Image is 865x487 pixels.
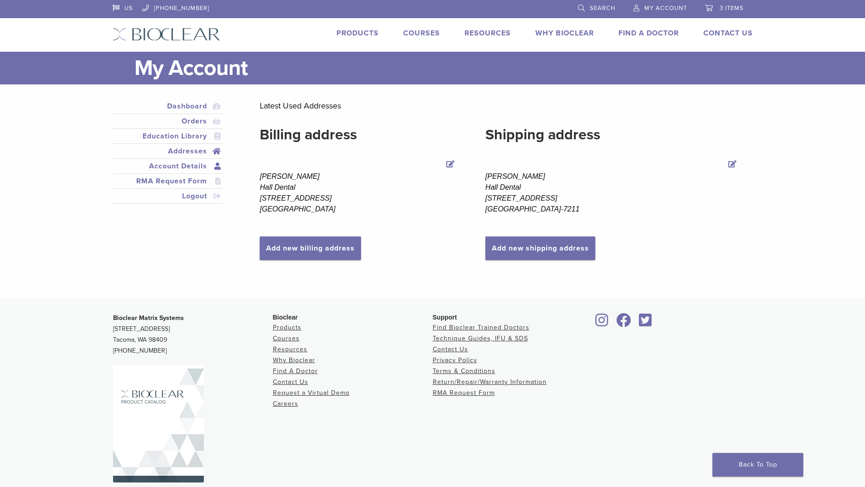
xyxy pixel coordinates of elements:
a: Bioclear [613,319,634,328]
a: Bioclear [636,319,655,328]
a: Contact Us [433,345,468,353]
span: 3 items [720,5,744,12]
a: Back To Top [712,453,803,477]
strong: Bioclear Matrix Systems [113,314,184,322]
span: Search [590,5,615,12]
a: Privacy Policy [433,356,477,364]
a: Bioclear [593,319,612,328]
a: Addresses [114,146,222,157]
a: Courses [403,29,440,38]
nav: Account pages [113,99,223,215]
address: [PERSON_NAME] Hall Dental [STREET_ADDRESS] [GEOGRAPHIC_DATA] [260,171,457,215]
a: Orders [114,116,222,127]
a: Products [336,29,379,38]
a: Resources [273,345,307,353]
p: Latest Used Addresses [260,99,739,113]
a: Request a Virtual Demo [273,389,350,397]
a: Logout [114,191,222,202]
p: [STREET_ADDRESS] Tacoma, WA 98409 [PHONE_NUMBER] [113,313,273,356]
img: Bioclear [113,365,204,482]
a: Why Bioclear [273,356,315,364]
a: Account Details [114,161,222,172]
a: Add new shipping address [485,236,595,260]
a: Find A Doctor [618,29,679,38]
img: Bioclear [113,28,220,41]
span: My Account [644,5,687,12]
a: RMA Request Form [433,389,495,397]
a: Why Bioclear [535,29,594,38]
h1: My Account [134,52,753,84]
span: Bioclear [273,314,298,321]
a: Return/Repair/Warranty Information [433,378,547,386]
a: Edit Shipping address [727,158,739,171]
a: Terms & Conditions [433,367,495,375]
address: [PERSON_NAME] Hall Dental [STREET_ADDRESS] [GEOGRAPHIC_DATA]-7211 [485,171,739,215]
a: Resources [465,29,511,38]
span: Support [433,314,457,321]
a: Education Library [114,131,222,142]
h2: Shipping address [485,124,739,146]
a: RMA Request Form [114,176,222,187]
a: Edit Billing address [445,158,457,171]
a: Contact Us [273,378,308,386]
a: Find Bioclear Trained Doctors [433,324,529,331]
a: Technique Guides, IFU & SDS [433,335,528,342]
a: Careers [273,400,298,408]
a: Find A Doctor [273,367,318,375]
h2: Billing address [260,124,457,146]
a: Contact Us [703,29,753,38]
a: Dashboard [114,101,222,112]
a: Courses [273,335,300,342]
a: Add new billing address [260,236,361,260]
a: Products [273,324,302,331]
